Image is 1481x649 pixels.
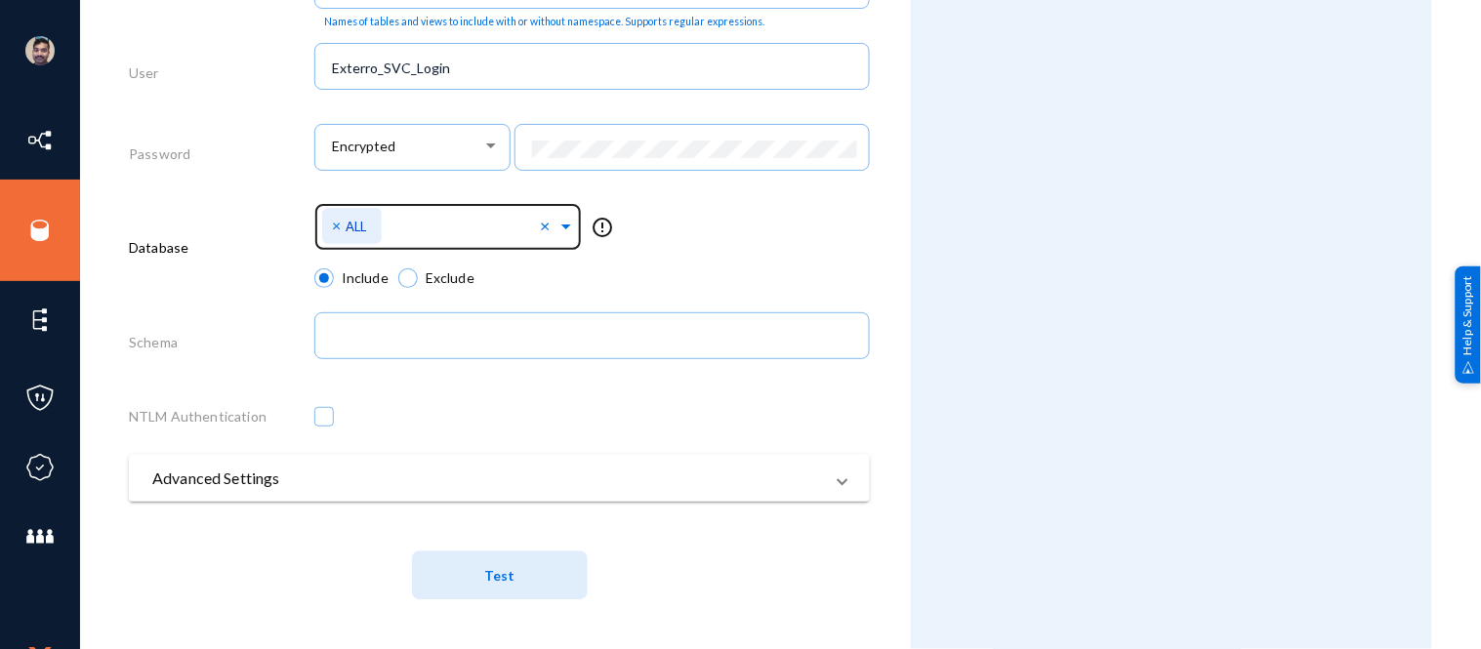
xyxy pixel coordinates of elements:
[25,36,55,65] img: ACg8ocK1ZkZ6gbMmCU1AeqPIsBvrTWeY1xNXvgxNjkUXxjcqAiPEIvU=s96-c
[324,16,764,28] mat-hint: Names of tables and views to include with or without namespace. Supports regular expressions.
[152,466,823,490] mat-panel-title: Advanced Settings
[1462,361,1475,374] img: help_support.svg
[592,216,615,239] mat-icon: error_outline
[1456,265,1481,383] div: Help & Support
[25,126,55,155] img: icon-inventory.svg
[129,237,188,258] label: Database
[412,550,588,599] button: Test
[484,567,514,584] span: Test
[129,406,267,426] label: NTLM Authentication
[25,384,55,413] img: icon-policies.svg
[541,217,557,237] span: Clear all
[129,332,178,352] label: Schema
[25,216,55,245] img: icon-sources.svg
[418,267,474,288] span: Exclude
[129,455,870,502] mat-expansion-panel-header: Advanced Settings
[332,139,395,155] span: Encrypted
[25,453,55,482] img: icon-compliance.svg
[334,267,389,288] span: Include
[346,219,366,234] span: ALL
[332,216,346,234] span: ×
[129,143,190,164] label: Password
[25,305,55,335] img: icon-elements.svg
[25,522,55,551] img: icon-members.svg
[129,62,159,83] label: User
